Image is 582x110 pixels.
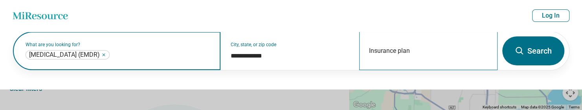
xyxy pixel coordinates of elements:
label: What are you looking for? [26,42,211,47]
button: Eye Movement Desensitization and Reprocessing (EMDR) [101,52,106,57]
button: Log In [532,9,569,22]
div: Eye Movement Desensitization and Reprocessing (EMDR) [26,50,110,60]
span: [MEDICAL_DATA] (EMDR) [29,51,100,59]
button: Search [502,36,564,65]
